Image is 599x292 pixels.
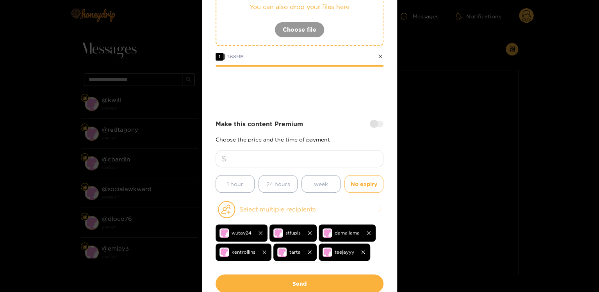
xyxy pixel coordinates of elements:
[285,228,301,237] span: stfupls
[216,201,383,219] button: Select multiple recipients
[266,179,290,188] span: 24 hours
[289,247,301,256] span: tarta
[227,179,243,188] span: 1 hour
[216,175,255,193] button: 1 hour
[335,228,360,237] span: damallama
[216,53,223,61] span: 1
[277,247,287,257] img: no-avatar.png
[314,179,328,188] span: week
[323,228,332,238] img: no-avatar.png
[258,175,298,193] button: 24 hours
[275,22,324,38] button: Choose file
[232,228,251,237] span: wutay24
[323,247,332,257] img: no-avatar.png
[344,175,383,193] button: No expiry
[232,247,255,256] span: kentrollins
[351,179,377,188] span: No expiry
[227,54,244,59] span: 1.68 MB
[219,228,229,238] img: no-avatar.png
[216,136,383,142] p: Choose the price and the time of payment
[232,2,367,11] p: You can also drop your files here
[216,120,303,129] strong: Make this content Premium
[219,247,229,257] img: no-avatar.png
[335,247,354,256] span: teejayyy
[273,228,283,238] img: no-avatar.png
[301,175,341,193] button: week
